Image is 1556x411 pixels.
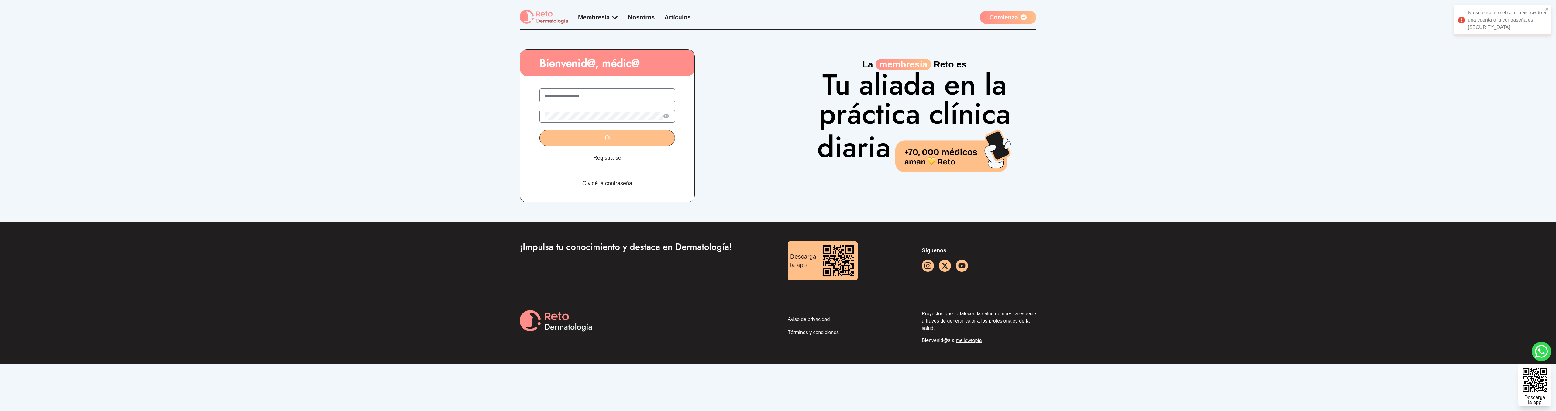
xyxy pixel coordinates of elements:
[582,179,632,188] a: Olvidé la contraseña
[922,337,1036,344] p: Bienvenid@s a
[593,154,621,162] a: Registrarse
[922,246,1036,255] p: Síguenos
[956,260,968,272] a: youtube icon
[980,11,1036,24] a: Comienza
[1545,7,1549,12] button: close
[788,329,902,338] a: Términos y condiciones
[788,250,819,272] div: Descarga la app
[520,10,568,25] img: logo Reto dermatología
[819,241,858,280] img: download reto dermatología qr
[520,310,593,333] img: Reto Derma logo
[812,70,1017,172] h1: Tu aliada en la práctica clínica diaria
[1532,342,1551,361] a: whatsapp button
[520,241,768,252] h3: ¡Impulsa tu conocimiento y destaca en Dermatología!
[628,14,655,21] a: Nosotros
[939,260,951,272] a: facebook button
[578,13,618,22] div: Membresía
[876,59,931,70] span: membresía
[922,260,934,272] a: instagram button
[1454,5,1551,35] div: No se encontró el correo asociado a una cuenta o la contraseña es [SECURITY_DATA]
[812,59,1017,70] p: La Reto es
[956,338,982,343] a: mellowtopía
[1524,395,1545,405] div: Descarga la app
[788,316,902,325] a: Aviso de privacidad
[520,57,694,69] h1: Bienvenid@, médic@
[922,310,1036,332] p: Proyectos que fortalecen la salud de nuestra especie a través de generar valor a los profesionale...
[664,14,691,21] a: Artículos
